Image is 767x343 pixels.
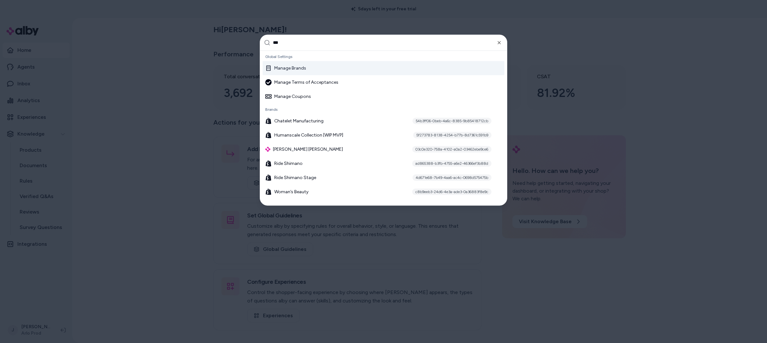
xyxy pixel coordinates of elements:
[265,65,306,71] div: Manage Brands
[265,147,270,152] img: alby Logo
[413,174,491,181] div: 4d671e68-7b49-4aa6-ac4c-0698d575475b
[263,52,504,61] div: Global Settings
[274,188,308,195] span: Woman’s Beauty
[412,160,491,167] div: ad865388-b3fb-4755-a6e2-46366ef3b88d
[265,93,311,100] div: Manage Coupons
[274,174,316,181] span: Ride Shimano Stage
[265,79,338,85] div: Manage Terms of Acceptances
[412,188,491,195] div: c8b9eeb3-24d6-4e3a-ade3-0a36883f8e9c
[274,132,343,138] span: Humanscale Collection [WIP MVP]
[413,118,491,124] div: 54b3ff06-0beb-4a6c-8385-9b85418712cb
[263,105,504,114] div: Brands
[273,146,343,152] span: [PERSON_NAME] [PERSON_NAME]
[274,160,303,167] span: Ride Shimano
[413,132,491,138] div: 5f273783-8138-4254-b77b-8d7361c591b9
[260,51,507,205] div: Suggestions
[274,118,324,124] span: Chatelet Manufacturing
[412,146,491,152] div: 03c0e320-758a-4102-a0a2-03462ebe9ce6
